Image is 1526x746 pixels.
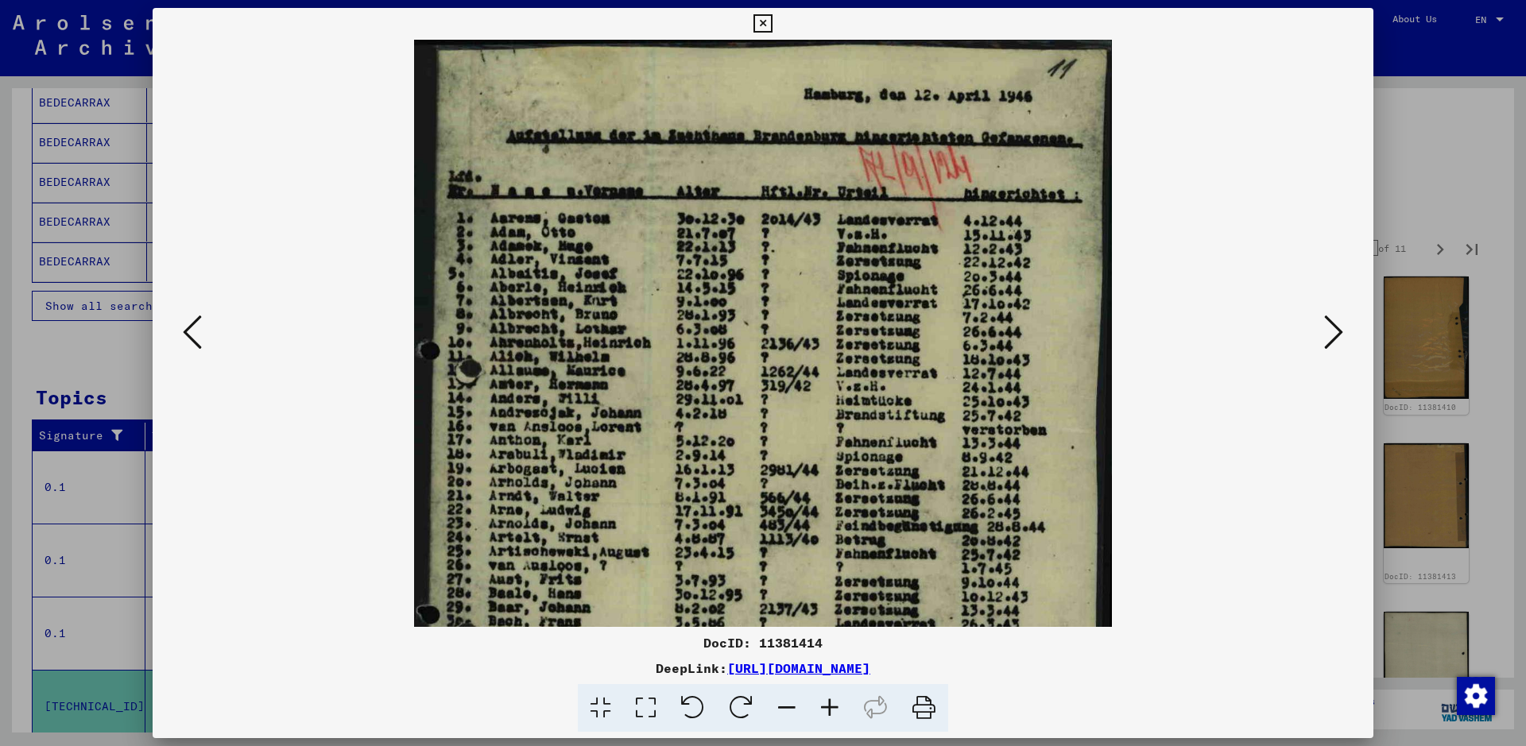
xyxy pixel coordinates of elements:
a: [URL][DOMAIN_NAME] [727,660,870,676]
img: Change consent [1457,677,1495,715]
div: DocID: 11381414 [153,633,1373,652]
div: Change consent [1456,676,1494,714]
div: DeepLink: [153,659,1373,678]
